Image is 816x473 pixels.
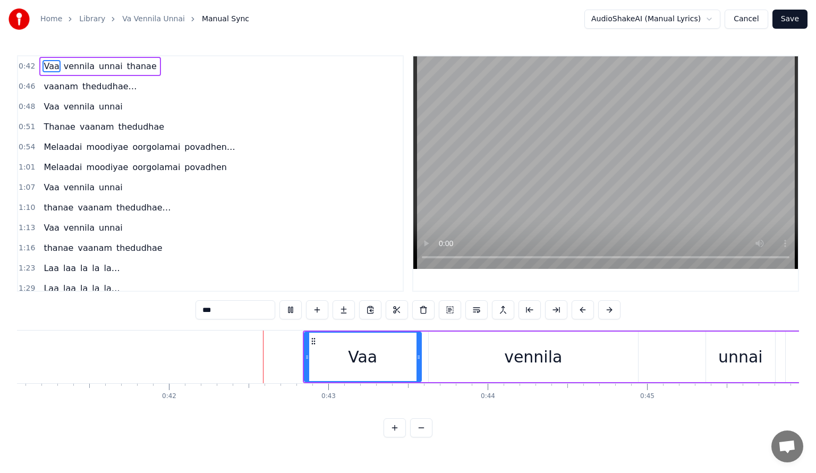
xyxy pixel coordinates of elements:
[103,282,121,294] span: la…
[771,430,803,462] div: Open chat
[321,392,336,401] div: 0:43
[19,223,35,233] span: 1:13
[183,141,236,153] span: povadhen…
[79,262,89,274] span: la
[115,201,172,214] span: thedudhae…
[91,262,100,274] span: la
[98,100,124,113] span: unnai
[42,161,83,173] span: Melaadai
[504,345,562,369] div: vennila
[19,202,35,213] span: 1:10
[19,61,35,72] span: 0:42
[42,60,60,72] span: Vaa
[131,161,181,173] span: oorgolamai
[19,102,35,112] span: 0:48
[42,201,74,214] span: thanae
[718,345,763,369] div: unnai
[81,80,138,92] span: thedudhae…
[79,121,115,133] span: vaanam
[86,161,130,173] span: moodiyae
[19,243,35,254] span: 1:16
[122,14,185,24] a: Va Vennila Unnai
[42,80,79,92] span: vaanam
[91,282,100,294] span: la
[42,181,60,193] span: Vaa
[131,141,181,153] span: oorgolamai
[348,345,377,369] div: Vaa
[76,201,113,214] span: vaanam
[19,142,35,153] span: 0:54
[19,182,35,193] span: 1:07
[19,162,35,173] span: 1:01
[42,100,60,113] span: Vaa
[183,161,228,173] span: povadhen
[62,282,77,294] span: laa
[86,141,130,153] span: moodiyae
[8,9,30,30] img: youka
[98,60,124,72] span: unnai
[3,392,17,401] div: 0:41
[772,10,807,29] button: Save
[63,100,96,113] span: vennila
[40,14,249,24] nav: breadcrumb
[202,14,249,24] span: Manual Sync
[117,121,166,133] span: thedudhae
[640,392,654,401] div: 0:45
[42,141,83,153] span: Melaadai
[19,81,35,92] span: 0:46
[76,242,113,254] span: vaanam
[98,222,124,234] span: unnai
[98,181,124,193] span: unnai
[103,262,121,274] span: la…
[19,122,35,132] span: 0:51
[481,392,495,401] div: 0:44
[79,14,105,24] a: Library
[126,60,158,72] span: thanae
[63,181,96,193] span: vennila
[115,242,164,254] span: thedudhae
[40,14,62,24] a: Home
[62,262,77,274] span: laa
[42,222,60,234] span: Vaa
[63,222,96,234] span: vennila
[162,392,176,401] div: 0:42
[63,60,96,72] span: vennila
[79,282,89,294] span: la
[42,121,76,133] span: Thanae
[42,282,60,294] span: Laa
[19,283,35,294] span: 1:29
[42,262,60,274] span: Laa
[42,242,74,254] span: thanae
[19,263,35,274] span: 1:23
[725,10,768,29] button: Cancel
